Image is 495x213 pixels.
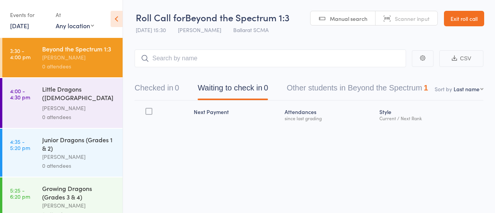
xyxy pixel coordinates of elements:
div: Last name [454,85,480,93]
button: Checked in0 [135,80,179,100]
span: Manual search [330,15,367,22]
div: Growing Dragons (Grades 3 & 4) [42,184,116,201]
label: Sort by [435,85,452,93]
div: [PERSON_NAME] [42,104,116,112]
div: Atten­dances [282,104,377,124]
button: Waiting to check in0 [198,80,268,100]
span: [PERSON_NAME] [178,26,221,34]
a: [DATE] [10,21,29,30]
span: [DATE] 15:30 [136,26,166,34]
div: 1 [424,83,428,92]
time: 5:25 - 6:20 pm [10,187,30,199]
div: Little Dragons ([DEMOGRAPHIC_DATA] Kindy & Prep) [42,85,116,104]
a: Exit roll call [444,11,484,26]
time: 3:30 - 4:00 pm [10,48,31,60]
div: 0 attendees [42,161,116,170]
div: Style [376,104,483,124]
time: 4:00 - 4:30 pm [10,88,30,100]
a: 4:00 -4:30 pmLittle Dragons ([DEMOGRAPHIC_DATA] Kindy & Prep)[PERSON_NAME]0 attendees [2,78,123,128]
div: Junior Dragons (Grades 1 & 2) [42,135,116,152]
div: 0 [264,83,268,92]
span: Scanner input [395,15,430,22]
div: [PERSON_NAME] [42,201,116,210]
div: Current / Next Rank [379,116,480,121]
time: 4:35 - 5:20 pm [10,138,30,151]
div: since last grading [285,116,374,121]
span: Roll Call for [136,11,185,24]
div: 0 attendees [42,62,116,71]
button: Other students in Beyond the Spectrum1 [287,80,428,100]
div: [PERSON_NAME] [42,53,116,62]
a: 4:35 -5:20 pmJunior Dragons (Grades 1 & 2)[PERSON_NAME]0 attendees [2,129,123,177]
div: Any location [56,21,94,30]
a: 3:30 -4:00 pmBeyond the Spectrum 1:3[PERSON_NAME]0 attendees [2,38,123,77]
div: 0 [175,83,179,92]
div: 0 attendees [42,112,116,121]
div: Beyond the Spectrum 1:3 [42,44,116,53]
div: Events for [10,9,48,21]
span: Ballarat SCMA [233,26,269,34]
input: Search by name [135,49,406,67]
div: Next Payment [191,104,282,124]
button: CSV [439,50,483,67]
div: [PERSON_NAME] [42,152,116,161]
div: At [56,9,94,21]
span: Beyond the Spectrum 1:3 [185,11,290,24]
